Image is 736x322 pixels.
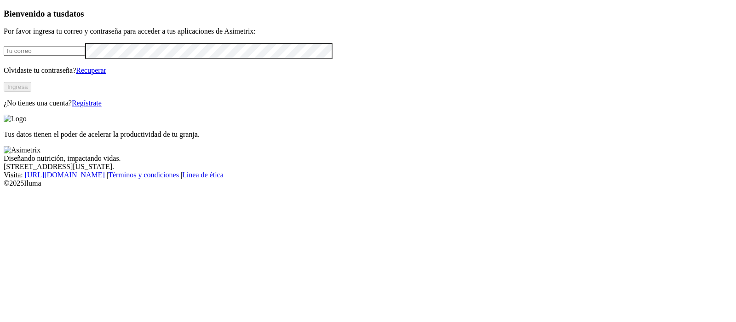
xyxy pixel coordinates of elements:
p: Tus datos tienen el poder de acelerar la productividad de tu granja. [4,130,732,139]
div: [STREET_ADDRESS][US_STATE]. [4,163,732,171]
p: ¿No tienes una cuenta? [4,99,732,107]
div: Diseñando nutrición, impactando vidas. [4,154,732,163]
p: Olvidaste tu contraseña? [4,66,732,75]
button: Ingresa [4,82,31,92]
div: © 2025 Iluma [4,179,732,187]
input: Tu correo [4,46,85,56]
h3: Bienvenido a tus [4,9,732,19]
a: Términos y condiciones [108,171,179,179]
span: datos [64,9,84,18]
a: Regístrate [72,99,102,107]
a: Recuperar [76,66,106,74]
a: [URL][DOMAIN_NAME] [25,171,105,179]
img: Logo [4,115,27,123]
img: Asimetrix [4,146,40,154]
a: Línea de ética [182,171,224,179]
div: Visita : | | [4,171,732,179]
p: Por favor ingresa tu correo y contraseña para acceder a tus aplicaciones de Asimetrix: [4,27,732,35]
